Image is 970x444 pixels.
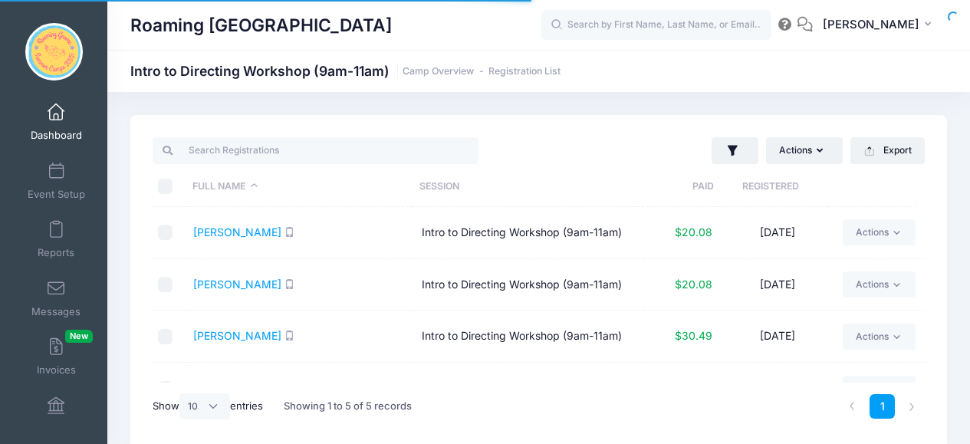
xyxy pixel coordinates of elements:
a: Registration List [488,66,561,77]
img: Roaming Gnome Theatre [25,23,83,81]
th: Registered: activate to sort column ascending [714,166,828,207]
button: Export [850,137,925,163]
td: Intro to Directing Workshop (9am-11am) [414,259,643,311]
a: InvoicesNew [20,330,93,383]
td: Intro to Directing Workshop (9am-11am) [414,207,643,259]
a: Camp Overview [403,66,474,77]
a: 1 [870,394,895,419]
a: [PERSON_NAME] [193,381,281,394]
span: Messages [31,305,81,318]
a: Actions [843,324,916,350]
span: $20.08 [675,225,712,238]
a: [PERSON_NAME] [193,329,281,342]
a: Reports [20,212,93,266]
a: Actions [843,271,916,298]
td: [DATE] [720,207,835,259]
span: [PERSON_NAME] [823,16,919,33]
th: Session: activate to sort column ascending [412,166,638,207]
a: Event Setup [20,154,93,208]
h1: Intro to Directing Workshop (9am-11am) [130,63,561,79]
th: Full Name: activate to sort column descending [186,166,412,207]
i: SMS enabled [284,279,294,289]
span: Event Setup [28,188,85,201]
span: $30.49 [675,329,712,342]
td: [DATE] [720,311,835,363]
h1: Roaming [GEOGRAPHIC_DATA] [130,8,392,43]
td: Intro to Directing Workshop (9am-11am) [414,311,643,363]
span: $20.08 [675,278,712,291]
a: Dashboard [20,95,93,149]
input: Search by First Name, Last Name, or Email... [541,10,771,41]
a: Actions [843,376,916,402]
a: Actions [843,219,916,245]
th: Paid: activate to sort column ascending [638,166,714,207]
span: $30.49 [675,381,712,394]
span: Invoices [37,364,76,377]
button: [PERSON_NAME] [813,8,947,43]
select: Showentries [179,393,230,419]
i: SMS enabled [284,227,294,237]
input: Search Registrations [153,137,478,163]
a: [PERSON_NAME] [193,225,281,238]
a: [PERSON_NAME] [193,278,281,291]
span: Reports [38,247,74,260]
td: [DATE] [720,259,835,311]
label: Show entries [153,393,263,419]
td: [DATE] [720,363,835,415]
i: SMS enabled [284,331,294,340]
td: Intro to Directing Workshop (9am-11am) [414,363,643,415]
span: New [65,330,93,343]
span: Dashboard [31,130,82,143]
a: Financials [20,389,93,442]
div: Showing 1 to 5 of 5 records [284,389,412,424]
a: Messages [20,271,93,325]
button: Actions [766,137,843,163]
